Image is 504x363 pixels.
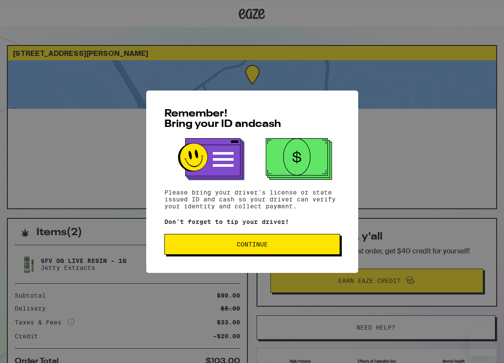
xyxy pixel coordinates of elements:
span: Continue [237,241,268,247]
button: Continue [164,234,340,255]
span: Remember! Bring your ID and cash [164,109,281,130]
p: Don't forget to tip your driver! [164,218,340,225]
iframe: Button to launch messaging window [469,328,497,356]
p: Please bring your driver's license or state issued ID and cash so your driver can verify your ide... [164,189,340,210]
